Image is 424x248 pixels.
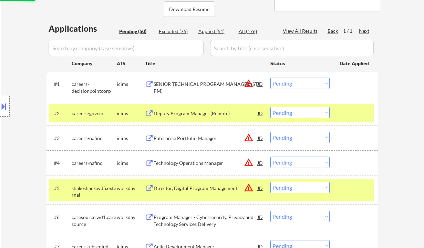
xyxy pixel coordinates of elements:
[257,107,264,119] div: JD
[328,28,339,34] div: Back
[340,60,370,67] div: Date Applied
[270,57,330,69] div: Status
[198,28,233,35] div: Applied (51)
[154,135,258,142] div: Enterprise Portfolio Manager
[244,183,254,192] button: warning_amber
[257,211,264,223] div: JD
[72,214,117,227] div: caresource.wd1.caresource
[117,160,145,167] div: icims
[239,28,273,35] div: All (176)
[117,185,145,192] div: workday
[117,135,145,142] div: icims
[244,158,254,167] button: warning_amber
[117,110,145,117] div: icims
[49,24,117,33] div: Applications
[359,28,370,34] div: Next
[54,185,66,192] div: #5
[54,214,66,221] div: #6
[117,60,145,67] div: ATS
[164,1,215,17] button: Download Resume
[343,28,359,34] div: 1 / 1
[154,185,258,192] div: Director, Digital Program Management
[283,28,320,34] div: View All Results
[119,28,154,35] div: Pending (50)
[159,28,193,35] div: Excluded (75)
[154,81,258,94] div: SENIOR TECHNICAL PROGRAM MANAGER (ST PM)
[244,79,254,88] button: warning_amber
[257,132,264,144] div: JD
[154,110,258,117] div: Deputy Program Manager (Remote)
[210,40,374,56] input: Search by title (case sensitive)
[154,214,258,227] div: Program Manager - Cybersecurity, Privacy and Technology Services Delivery
[145,60,264,67] div: Title
[49,40,204,56] input: Search by company (case sensitive)
[244,133,254,142] button: warning_amber
[257,157,264,169] div: JD
[117,214,145,221] div: workday
[72,185,117,198] div: shakeshack.wd5.external
[117,81,145,88] div: icims
[257,182,264,194] div: JD
[154,160,258,167] div: Technology Operations Manager
[257,78,264,90] div: JD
